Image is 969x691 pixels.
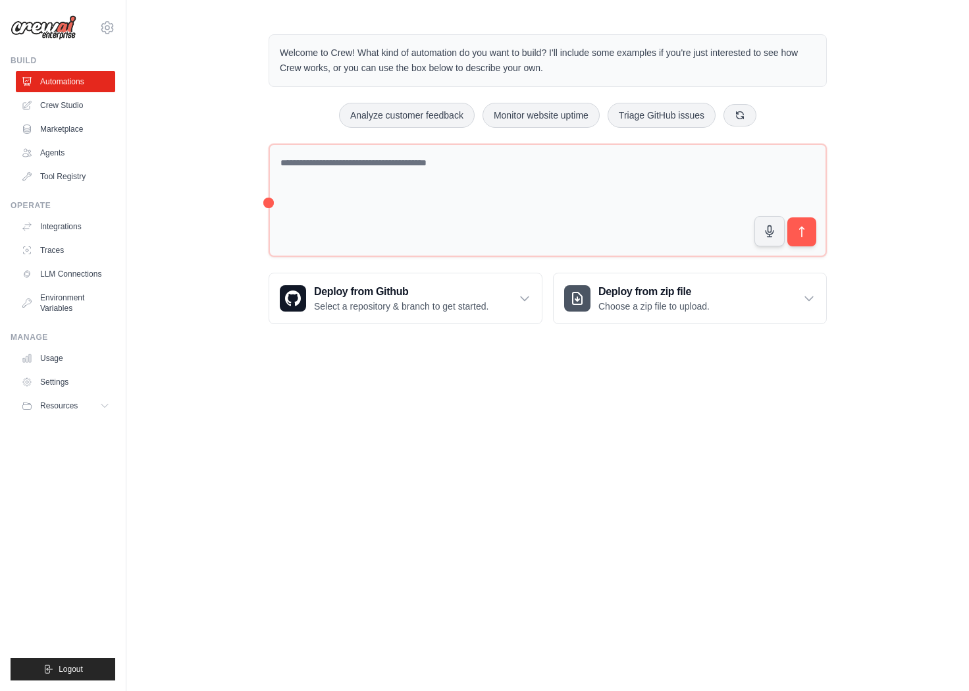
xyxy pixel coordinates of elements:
a: Usage [16,348,115,369]
a: Automations [16,71,115,92]
button: Analyze customer feedback [339,103,475,128]
div: Manage [11,332,115,343]
p: Choose a zip file to upload. [598,300,710,313]
a: Settings [16,372,115,393]
a: Traces [16,240,115,261]
a: Integrations [16,216,115,237]
button: Logout [11,658,115,680]
div: Build [11,55,115,66]
div: Operate [11,200,115,211]
span: Resources [40,401,78,411]
a: LLM Connections [16,263,115,285]
h3: Deploy from Github [314,284,488,300]
p: Select a repository & branch to get started. [314,300,488,313]
a: Crew Studio [16,95,115,116]
a: Tool Registry [16,166,115,187]
a: Agents [16,142,115,163]
img: Logo [11,15,76,40]
span: Logout [59,664,83,675]
button: Monitor website uptime [483,103,600,128]
button: Triage GitHub issues [608,103,716,128]
h3: Deploy from zip file [598,284,710,300]
p: Welcome to Crew! What kind of automation do you want to build? I'll include some examples if you'... [280,45,816,76]
a: Environment Variables [16,287,115,319]
a: Marketplace [16,119,115,140]
button: Resources [16,395,115,416]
